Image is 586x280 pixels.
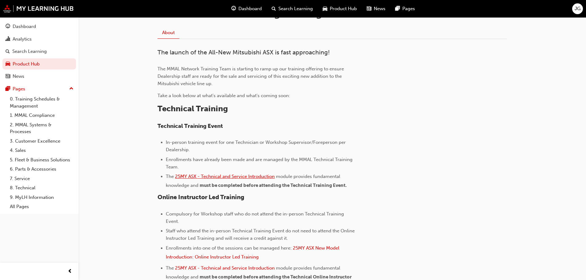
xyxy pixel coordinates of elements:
span: Product Hub [330,5,357,12]
span: Search Learning [278,5,313,12]
span: must be completed before attending the Technical Training Event. [200,183,347,188]
div: Dashboard [13,23,36,30]
a: 25MY ASX New Model Introduction: Online Instructor Led Training [166,245,341,260]
span: Technical Training Event [157,123,223,129]
span: up-icon [69,85,74,93]
span: Take a look below at what's available and what's coming soon: [157,93,290,98]
span: Pages [402,5,415,12]
div: Analytics [13,36,32,43]
span: news-icon [367,5,371,13]
span: Online Instructor Led Training [157,194,244,201]
span: JG [575,5,580,12]
a: 4. Sales [7,146,76,155]
a: car-iconProduct Hub [318,2,362,15]
button: DashboardAnalyticsSearch LearningProduct HubNews [2,20,76,83]
a: 1. MMAL Compliance [7,111,76,120]
a: news-iconNews [362,2,390,15]
span: car-icon [6,61,10,67]
button: Pages [2,83,76,95]
span: The launch of the All-New Mitsubishi ASX is fast approaching! [157,49,330,56]
a: Product Hub [2,58,76,70]
a: 8. Technical [7,183,76,193]
a: 9. MyLH Information [7,193,76,202]
a: search-iconSearch Learning [267,2,318,15]
a: 0. Training Schedules & Management [7,94,76,111]
a: 7. Service [7,174,76,183]
span: Staff who attend the in-person Technical Training Event do not need to attend the Online Instruct... [166,228,356,241]
a: guage-iconDashboard [226,2,267,15]
span: The [166,174,174,179]
a: pages-iconPages [390,2,420,15]
span: The [166,265,174,271]
button: JG [572,3,583,14]
span: Dashboard [238,5,262,12]
span: guage-icon [231,5,236,13]
span: car-icon [323,5,327,13]
span: The MMAL Network Training Team is starting to ramp up our training offering to ensure Dealership ... [157,66,345,86]
div: News [13,73,24,80]
span: chart-icon [6,37,10,42]
span: Compulsory for Workshop staff who do not attend the in-person Technical Training Event. [166,211,345,224]
img: mmal [3,5,74,13]
a: Analytics [2,34,76,45]
span: pages-icon [395,5,400,13]
span: prev-icon [68,268,72,275]
a: Search Learning [2,46,76,57]
span: guage-icon [6,24,10,30]
a: Dashboard [2,21,76,32]
a: About [157,27,179,39]
a: News [2,71,76,82]
span: Technical Training [157,104,228,113]
div: Search Learning [12,48,47,55]
a: 5. Fleet & Business Solutions [7,155,76,165]
span: news-icon [6,74,10,79]
span: search-icon [272,5,276,13]
a: 25MY ASX - Technical and Service Introduction [175,265,275,271]
a: 2. MMAL Systems & Processes [7,120,76,136]
span: Enrollments have already been made and are managed by the MMAL Technical Training Team. [166,157,354,170]
div: Pages [13,85,25,93]
a: 6. Parts & Accessories [7,164,76,174]
span: Enrollments into one of the sessions can be managed here: [166,245,292,251]
span: pages-icon [6,86,10,92]
a: 3. Customer Excellence [7,136,76,146]
a: All Pages [7,202,76,211]
span: News [374,5,385,12]
span: search-icon [6,49,10,54]
a: 25MY ASX - Technical and Service Introduction [175,174,275,179]
span: In-person training event for one Technician or Workshop Supervisor/Foreperson per Dealership. [166,140,347,152]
